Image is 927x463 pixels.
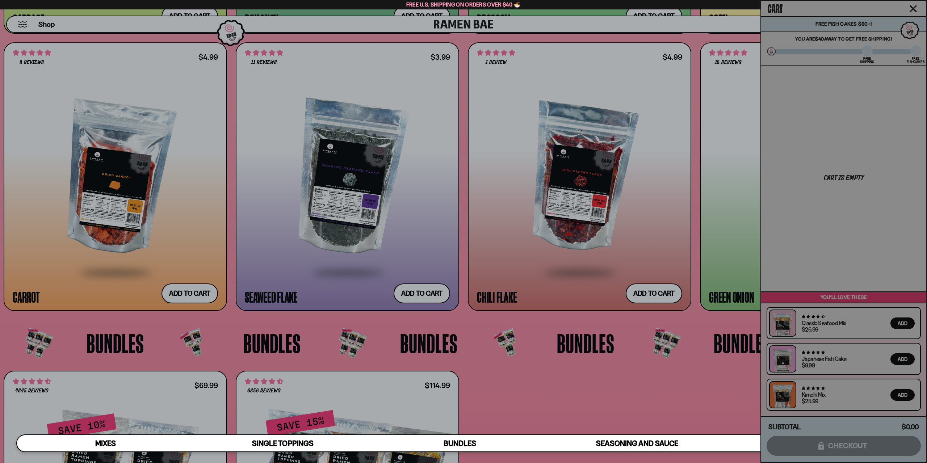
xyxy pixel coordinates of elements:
a: Seasoning and Sauce [549,435,726,451]
span: Mixes [95,439,116,448]
a: Bundles [372,435,549,451]
a: Single Toppings [194,435,371,451]
a: Mixes [17,435,194,451]
span: Seasoning and Sauce [596,439,678,448]
span: Bundles [444,439,476,448]
span: Single Toppings [252,439,313,448]
a: Merch [726,435,903,451]
span: Free U.S. Shipping on Orders over $40 🍜 [406,1,521,8]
